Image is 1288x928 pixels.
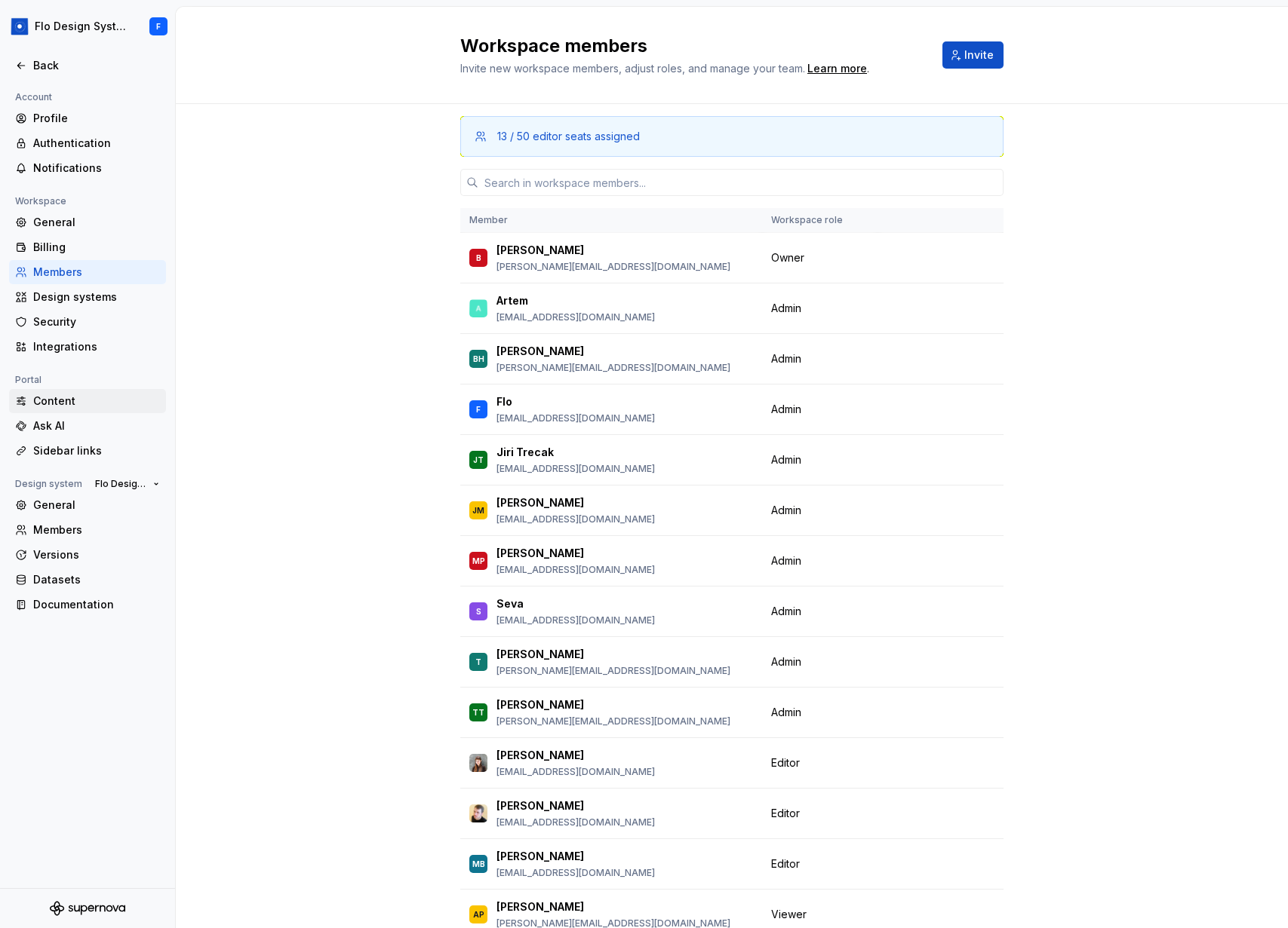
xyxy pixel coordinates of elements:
span: . [805,63,869,75]
span: Editor [771,856,800,871]
p: [EMAIL_ADDRESS][DOMAIN_NAME] [496,412,655,424]
div: Portal [9,371,48,389]
span: Admin [771,654,801,669]
div: Documentation [33,597,160,612]
span: Editor [771,806,800,821]
th: Member [460,208,762,233]
div: Notifications [33,161,160,176]
p: [PERSON_NAME] [496,899,584,914]
div: MP [472,553,485,568]
div: F [476,402,481,417]
a: Datasets [9,568,166,592]
button: Invite [942,41,1004,69]
a: Versions [9,543,166,567]
p: [PERSON_NAME][EMAIL_ADDRESS][DOMAIN_NAME] [496,362,730,374]
span: Admin [771,402,801,417]
p: [EMAIL_ADDRESS][DOMAIN_NAME] [496,564,655,576]
span: Owner [771,250,804,265]
div: Security [33,314,160,329]
span: Viewer [771,907,807,922]
div: Versions [33,547,160,562]
a: General [9,493,166,517]
span: Admin [771,301,801,316]
a: Ask AI [9,414,166,438]
span: Invite new workspace members, adjust roles, and manage your team. [460,62,805,75]
div: MB [472,856,485,871]
a: Members [9,260,166,284]
a: Content [9,389,166,413]
p: [EMAIL_ADDRESS][DOMAIN_NAME] [496,867,655,879]
div: Members [33,522,160,538]
div: Billing [33,240,160,255]
div: 13 / 50 editor seats assigned [497,129,640,144]
svg: Supernova Logo [50,901,125,916]
p: Jiri Trecak [496,445,554,460]
p: [PERSON_NAME] [496,546,584,561]
div: Profile [33,111,160,126]
p: [PERSON_NAME][EMAIL_ADDRESS][DOMAIN_NAME] [496,261,730,273]
a: Sidebar links [9,439,166,463]
span: Flo Design System [95,478,147,490]
div: Integrations [33,339,160,354]
p: [EMAIL_ADDRESS][DOMAIN_NAME] [496,513,655,525]
div: Authentication [33,136,160,151]
div: JT [473,452,484,467]
p: [EMAIL_ADDRESS][DOMAIN_NAME] [496,311,655,323]
p: [EMAIL_ADDRESS][DOMAIN_NAME] [496,766,655,778]
div: Members [33,265,160,280]
p: [PERSON_NAME] [496,748,584,763]
a: Members [9,518,166,542]
span: Admin [771,452,801,467]
div: Flo Design System [35,19,131,34]
div: Content [33,394,160,409]
p: [PERSON_NAME] [496,647,584,662]
a: Notifications [9,156,166,180]
p: [EMAIL_ADDRESS][DOMAIN_NAME] [496,816,655,828]
button: Flo Design SystemF [3,10,172,43]
p: [PERSON_NAME] [496,495,584,510]
div: B [476,250,481,265]
h2: Workspace members [460,34,924,58]
div: F [156,20,161,32]
img: Jan Poisl [469,804,487,822]
div: Datasets [33,572,160,587]
p: Artem [496,293,528,308]
p: [PERSON_NAME] [496,849,584,864]
a: Authentication [9,131,166,155]
div: Design system [9,475,88,493]
th: Workspace role [762,208,878,233]
p: [PERSON_NAME][EMAIL_ADDRESS][DOMAIN_NAME] [496,665,730,677]
div: Sidebar links [33,443,160,458]
a: Billing [9,235,166,259]
a: Design systems [9,285,166,309]
img: Aprile Elcich [469,754,487,772]
div: Ask AI [33,418,160,433]
span: Invite [964,47,994,63]
p: [EMAIL_ADDRESS][DOMAIN_NAME] [496,614,655,626]
p: [PERSON_NAME] [496,697,584,712]
div: Design systems [33,289,160,305]
div: Account [9,88,58,106]
p: [PERSON_NAME] [496,243,584,258]
p: Seva [496,596,524,611]
a: General [9,210,166,234]
p: [PERSON_NAME][EMAIL_ADDRESS][DOMAIN_NAME] [496,715,730,727]
div: Back [33,58,160,73]
a: Documentation [9,593,166,617]
input: Search in workspace members... [478,169,1004,196]
span: Admin [771,503,801,518]
span: Admin [771,351,801,366]
div: General [33,215,160,230]
p: [PERSON_NAME] [496,344,584,359]
div: S [476,604,481,619]
a: Profile [9,106,166,130]
p: Flo [496,394,512,409]
span: Admin [771,604,801,619]
div: JM [472,503,484,518]
a: Learn more [807,61,867,76]
div: General [33,498,160,513]
div: TT [472,705,484,720]
span: Admin [771,705,801,720]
